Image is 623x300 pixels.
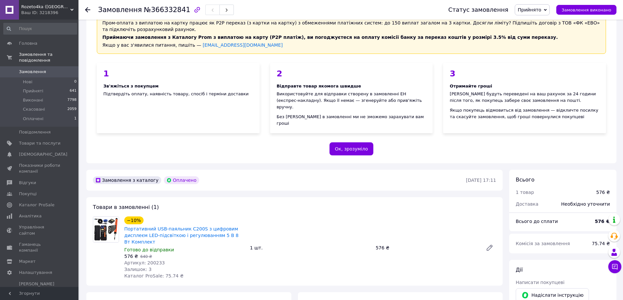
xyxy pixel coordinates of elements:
[247,243,373,252] div: 1 шт.
[592,241,610,246] span: 75.74 ₴
[516,201,538,207] span: Доставка
[516,177,534,183] span: Всього
[85,7,90,13] div: Повернутися назад
[19,151,67,157] span: [DEMOGRAPHIC_DATA]
[373,243,480,252] div: 576 ₴
[516,241,570,246] span: Комісія за замовлення
[124,247,174,252] span: Готово до відправки
[103,84,159,88] span: Зв'яжіться з покупцем
[124,216,144,224] div: −10%
[556,5,616,15] button: Замовлення виконано
[608,260,621,273] button: Чат з покупцем
[562,8,611,12] span: Замовлення виконано
[450,84,492,88] span: Отримайте гроші
[450,70,599,78] div: 3
[19,69,46,75] span: Замовлення
[97,14,606,54] div: Пром-оплата з виплатою на картку працює як P2P переказ (з картки на картку) з обмеженнями платіжн...
[97,63,260,133] div: Підтвердіть оплату, наявність товару, спосіб і терміни доставки
[595,219,610,224] b: 576 ₴
[93,217,119,242] img: Портативний USB-паяльник C200S з цифровим дисплеєм LED-підсвіткою і регулюванням 5 В 8 Вт Комплект
[93,176,161,184] div: Замовлення з каталогу
[124,273,183,278] span: Каталог ProSale: 75.74 ₴
[596,189,610,196] div: 576 ₴
[19,140,61,146] span: Товари та послуги
[516,267,523,273] span: Дії
[164,176,199,184] div: Оплачено
[102,35,558,40] span: Приймаючи замовлення з Каталогу Prom з виплатою на карту (Р2Р платіж), ви погоджуєтеся на оплату ...
[450,91,599,104] div: [PERSON_NAME] будуть переведені на ваш рахунок за 24 години після того, як покупець забере своє з...
[516,190,534,195] span: 1 товар
[103,70,253,78] div: 1
[23,79,32,85] span: Нові
[19,213,42,219] span: Аналітика
[466,178,496,183] time: [DATE] 17:11
[19,52,78,63] span: Замовлення та повідомлення
[19,180,36,186] span: Відгуки
[102,42,600,48] div: Якщо у вас з'явилися питання, пишіть —
[277,114,426,127] div: Без [PERSON_NAME] в замовленні ми не зможемо зарахувати вам гроші
[19,242,61,253] span: Гаманець компанії
[124,260,165,265] span: Артикул: 200233
[557,197,614,211] div: Необхідно уточнити
[203,42,283,48] a: [EMAIL_ADDRESS][DOMAIN_NAME]
[19,40,37,46] span: Головна
[93,204,159,210] span: Товари в замовленні (1)
[516,280,564,285] span: Написати покупцеві
[124,254,138,259] span: 576 ₴
[140,254,152,259] span: 640 ₴
[144,6,190,14] span: №366332841
[19,202,54,208] span: Каталог ProSale
[19,163,61,174] span: Показники роботи компанії
[70,88,77,94] span: 641
[19,129,51,135] span: Повідомлення
[19,270,52,276] span: Налаштування
[277,84,361,88] span: Відправте товар якомога швидше
[3,23,77,35] input: Пошук
[19,191,37,197] span: Покупці
[277,91,426,110] div: Використовуйте для відправки створену в замовленні ЕН (експрес-накладну). Якщо її немає — згенеру...
[19,224,61,236] span: Управління сайтом
[21,4,70,10] span: Rozeto4ka (Київ)
[124,226,238,245] a: Портативний USB-паяльник C200S з цифровим дисплеєм LED-підсвіткою і регулюванням 5 В 8 Вт Комплект
[329,142,373,155] button: Ок, зрозуміло
[124,267,152,272] span: Залишок: 3
[74,116,77,122] span: 1
[483,241,496,254] a: Редагувати
[74,79,77,85] span: 0
[450,107,599,120] div: Якщо покупець відмовиться від замовлення — відкличте посилку та скасуйте замовлення, щоб гроші по...
[516,219,558,224] span: Всього до сплати
[23,88,43,94] span: Прийняті
[67,106,77,112] span: 2059
[21,10,78,16] div: Ваш ID: 3218396
[98,6,142,14] span: Замовлення
[19,259,36,264] span: Маркет
[448,7,509,13] div: Статус замовлення
[19,281,61,299] span: [PERSON_NAME] та рахунки
[518,7,541,12] span: Прийнято
[23,97,43,103] span: Виконані
[23,106,45,112] span: Скасовані
[277,70,426,78] div: 2
[23,116,43,122] span: Оплачені
[67,97,77,103] span: 7798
